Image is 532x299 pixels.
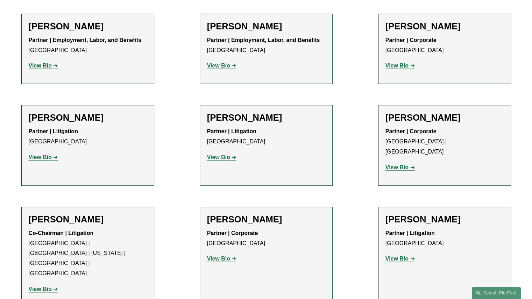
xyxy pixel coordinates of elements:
strong: Partner | Litigation [207,128,256,134]
strong: View Bio [207,63,230,69]
p: [GEOGRAPHIC_DATA] | [GEOGRAPHIC_DATA] [385,127,504,157]
p: [GEOGRAPHIC_DATA] [207,127,325,147]
h2: [PERSON_NAME] [385,112,504,123]
strong: View Bio [29,154,52,160]
strong: Partner | Employment, Labor, and Benefits [29,37,142,43]
p: [GEOGRAPHIC_DATA] [29,127,147,147]
strong: View Bio [207,256,230,262]
strong: Partner | Litigation [385,230,435,236]
a: View Bio [385,63,415,69]
a: View Bio [207,63,236,69]
h2: [PERSON_NAME] [207,112,325,123]
strong: Co-Chairman | Litigation [29,230,94,236]
strong: View Bio [29,286,52,292]
p: [GEOGRAPHIC_DATA] [207,228,325,249]
a: View Bio [207,154,236,160]
p: [GEOGRAPHIC_DATA] [385,35,504,56]
strong: View Bio [385,164,409,170]
p: [GEOGRAPHIC_DATA] [29,35,147,56]
a: Search this site [472,287,521,299]
p: [GEOGRAPHIC_DATA] [385,228,504,249]
strong: Partner | Employment, Labor, and Benefits [207,37,320,43]
h2: [PERSON_NAME] [207,21,325,32]
a: View Bio [29,286,58,292]
h2: [PERSON_NAME] [29,214,147,225]
h2: [PERSON_NAME] [29,21,147,32]
a: View Bio [29,63,58,69]
a: View Bio [385,164,415,170]
strong: Partner | Corporate [385,128,437,134]
p: [GEOGRAPHIC_DATA] | [GEOGRAPHIC_DATA] | [US_STATE] | [GEOGRAPHIC_DATA] | [GEOGRAPHIC_DATA] [29,228,147,279]
h2: [PERSON_NAME] [207,214,325,225]
a: View Bio [385,256,415,262]
h2: [PERSON_NAME] [385,214,504,225]
a: View Bio [29,154,58,160]
h2: [PERSON_NAME] [385,21,504,32]
strong: Partner | Corporate [385,37,437,43]
a: View Bio [207,256,236,262]
strong: Partner | Litigation [29,128,78,134]
p: [GEOGRAPHIC_DATA] [207,35,325,56]
h2: [PERSON_NAME] [29,112,147,123]
strong: View Bio [385,256,409,262]
strong: View Bio [207,154,230,160]
strong: View Bio [385,63,409,69]
strong: Partner | Corporate [207,230,258,236]
strong: View Bio [29,63,52,69]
